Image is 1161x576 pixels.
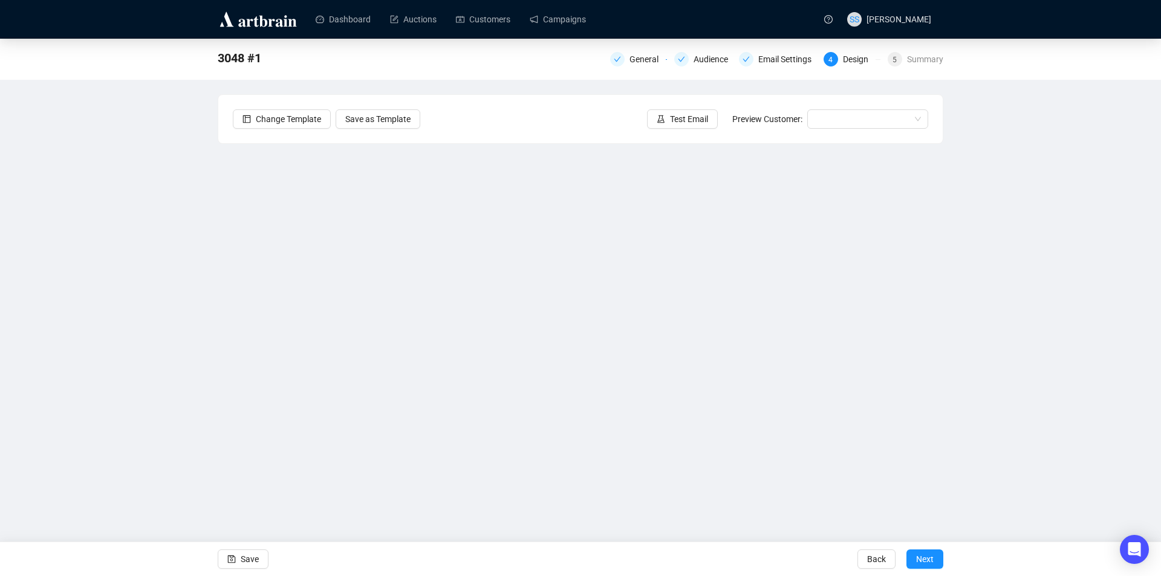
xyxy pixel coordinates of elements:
[824,15,833,24] span: question-circle
[614,56,621,63] span: check
[242,115,251,123] span: layout
[218,549,268,569] button: Save
[678,56,685,63] span: check
[867,542,886,576] span: Back
[218,10,299,29] img: logo
[610,52,667,66] div: General
[1120,535,1149,564] div: Open Intercom Messenger
[629,52,666,66] div: General
[906,549,943,569] button: Next
[218,48,261,68] span: 3048 #1
[888,52,943,66] div: 5Summary
[867,15,931,24] span: [PERSON_NAME]
[316,4,371,35] a: Dashboard
[390,4,437,35] a: Auctions
[336,109,420,129] button: Save as Template
[227,555,236,563] span: save
[843,52,876,66] div: Design
[907,52,943,66] div: Summary
[758,52,819,66] div: Email Settings
[916,542,934,576] span: Next
[824,52,880,66] div: 4Design
[732,114,802,124] span: Preview Customer:
[893,56,897,64] span: 5
[857,549,896,569] button: Back
[694,52,735,66] div: Audience
[828,56,833,64] span: 4
[647,109,718,129] button: Test Email
[345,112,411,126] span: Save as Template
[256,112,321,126] span: Change Template
[241,542,259,576] span: Save
[739,52,816,66] div: Email Settings
[456,4,510,35] a: Customers
[657,115,665,123] span: experiment
[674,52,731,66] div: Audience
[530,4,586,35] a: Campaigns
[670,112,708,126] span: Test Email
[743,56,750,63] span: check
[850,13,859,26] span: SS
[233,109,331,129] button: Change Template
